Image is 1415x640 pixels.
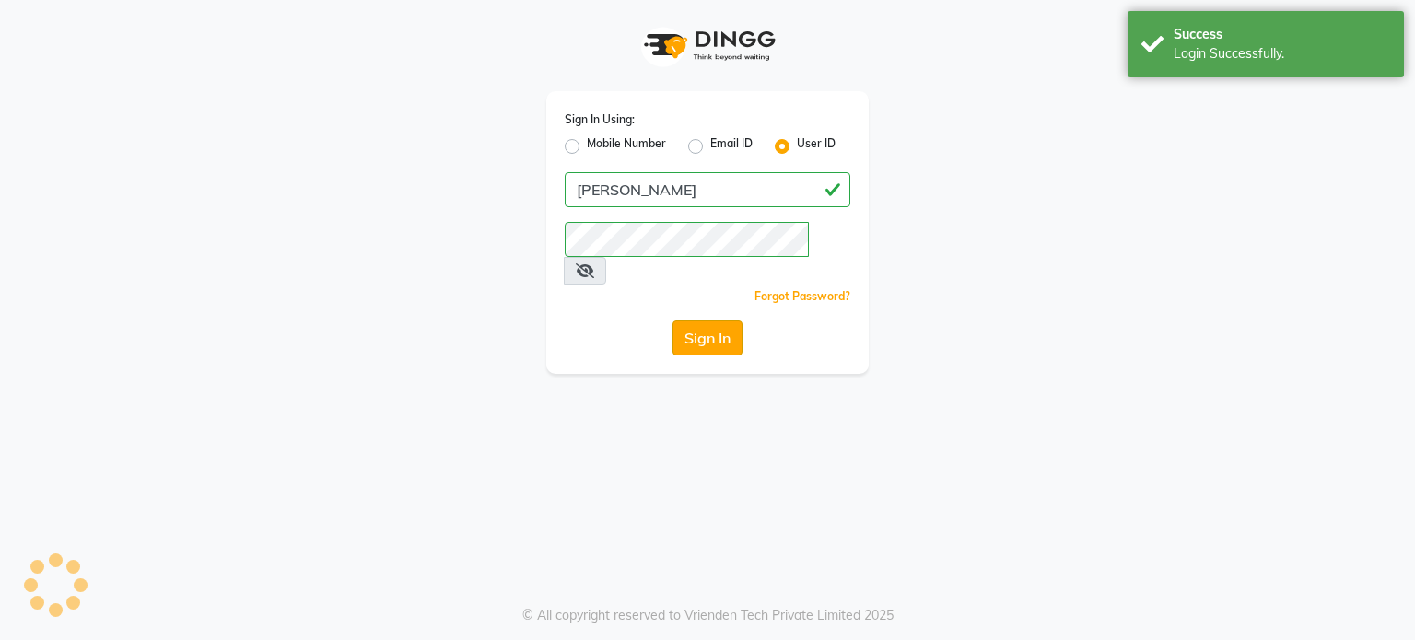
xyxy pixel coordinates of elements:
[672,320,743,355] button: Sign In
[1174,44,1390,64] div: Login Successfully.
[754,289,850,303] a: Forgot Password?
[565,172,850,207] input: Username
[565,222,809,257] input: Username
[797,135,836,157] label: User ID
[710,135,753,157] label: Email ID
[634,18,781,73] img: logo1.svg
[565,111,635,128] label: Sign In Using:
[587,135,666,157] label: Mobile Number
[1174,25,1390,44] div: Success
